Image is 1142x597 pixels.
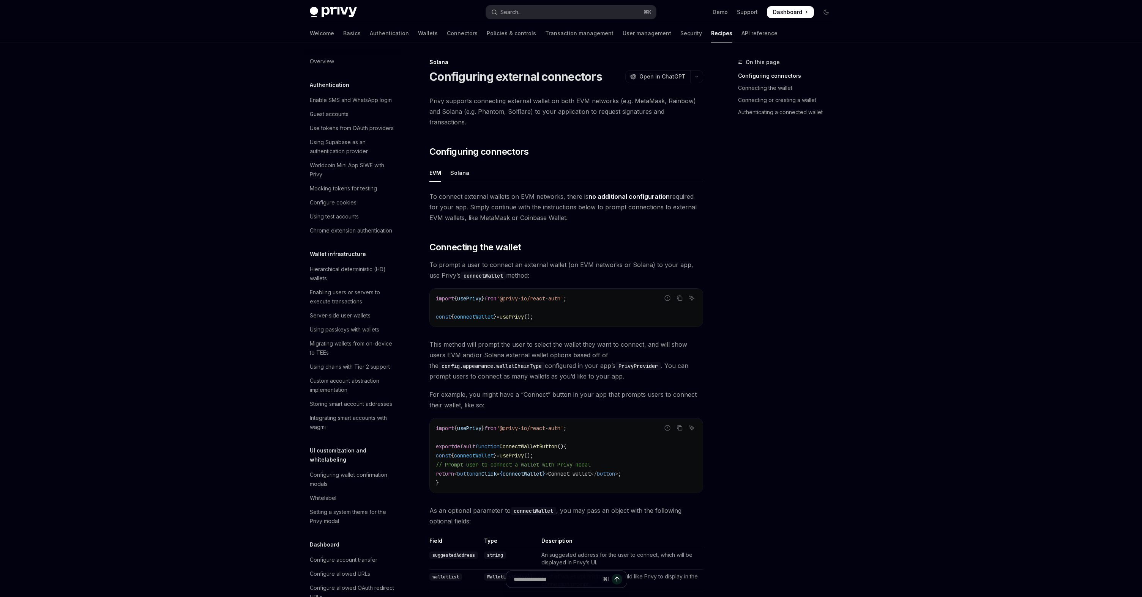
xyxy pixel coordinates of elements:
[310,212,359,221] div: Using test accounts
[310,250,366,259] h5: Wallet infrastructure
[662,293,672,303] button: Report incorrect code
[454,295,457,302] span: {
[675,423,685,433] button: Copy the contents from the code block
[310,493,336,503] div: Whitelabel
[563,443,566,450] span: {
[711,24,732,42] a: Recipes
[310,413,396,432] div: Integrating smart accounts with wagmi
[738,70,838,82] a: Configuring connectors
[304,55,401,68] a: Overview
[310,446,401,464] h5: UI customization and whitelabeling
[454,443,475,450] span: default
[662,423,672,433] button: Report incorrect code
[310,24,334,42] a: Welcome
[486,5,656,19] button: Open search
[675,293,685,303] button: Copy the contents from the code block
[484,425,497,432] span: from
[738,82,838,94] a: Connecting the wallet
[436,461,591,468] span: // Prompt user to connect a wallet with Privy modal
[429,70,602,83] h1: Configuring external connectors
[436,452,451,459] span: const
[511,507,556,515] code: connectWallet
[429,551,478,559] code: suggestedAddress
[304,505,401,528] a: Setting a system theme for the Privy modal
[615,470,618,477] span: >
[304,286,401,308] a: Enabling users or servers to execute transactions
[618,470,621,477] span: ;
[500,452,524,459] span: usePrivy
[304,262,401,285] a: Hierarchical deterministic (HD) wallets
[563,425,566,432] span: ;
[497,313,500,320] span: =
[304,374,401,397] a: Custom account abstraction implementation
[542,470,545,477] span: }
[461,272,506,280] code: connectWallet
[597,470,615,477] span: button
[612,574,622,584] button: Send message
[484,551,506,559] code: string
[475,443,500,450] span: function
[639,73,686,80] span: Open in ChatGPT
[310,198,356,207] div: Configure cookies
[310,325,379,334] div: Using passkeys with wallets
[481,295,484,302] span: }
[588,193,670,200] strong: no additional configuration
[487,24,536,42] a: Policies & controls
[457,425,481,432] span: usePrivy
[746,58,780,67] span: On this page
[497,425,563,432] span: '@privy-io/react-auth'
[538,548,703,570] td: An suggested address for the user to connect, which will be displayed in Privy’s UI.
[457,295,481,302] span: usePrivy
[304,107,401,121] a: Guest accounts
[436,443,454,450] span: export
[454,470,457,477] span: <
[737,8,758,16] a: Support
[738,94,838,106] a: Connecting or creating a wallet
[436,313,451,320] span: const
[304,93,401,107] a: Enable SMS and WhatsApp login
[304,397,401,411] a: Storing smart account addresses
[494,313,497,320] span: }
[451,452,454,459] span: {
[500,443,557,450] span: ConnectWalletButton
[304,210,401,223] a: Using test accounts
[497,470,500,477] span: =
[436,425,454,432] span: import
[820,6,832,18] button: Toggle dark mode
[304,196,401,209] a: Configure cookies
[310,540,339,549] h5: Dashboard
[773,8,802,16] span: Dashboard
[310,57,334,66] div: Overview
[429,505,703,526] span: As an optional parameter to , you may pass an object with the following optional fields:
[304,224,401,237] a: Chrome extension authentication
[310,138,396,156] div: Using Supabase as an authentication provider
[310,288,396,306] div: Enabling users or servers to execute transactions
[343,24,361,42] a: Basics
[310,399,392,408] div: Storing smart account addresses
[304,135,401,158] a: Using Supabase as an authentication provider
[457,470,475,477] span: button
[429,259,703,281] span: To prompt a user to connect an external wallet (on EVM networks or Solana) to your app, use Privy...
[524,313,533,320] span: ();
[623,24,671,42] a: User management
[429,241,521,253] span: Connecting the wallet
[429,537,481,548] th: Field
[591,470,597,477] span: </
[418,24,438,42] a: Wallets
[450,164,469,182] div: Solana
[370,24,409,42] a: Authentication
[500,313,524,320] span: usePrivy
[545,470,548,477] span: >
[563,295,566,302] span: ;
[484,295,497,302] span: from
[497,295,563,302] span: '@privy-io/react-auth'
[429,58,703,66] div: Solana
[503,470,542,477] span: connectWallet
[436,295,454,302] span: import
[644,9,651,15] span: ⌘ K
[500,470,503,477] span: {
[310,124,394,133] div: Use tokens from OAuth providers
[514,571,600,588] input: Ask a question...
[713,8,728,16] a: Demo
[439,362,545,370] code: config.appearance.walletChainType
